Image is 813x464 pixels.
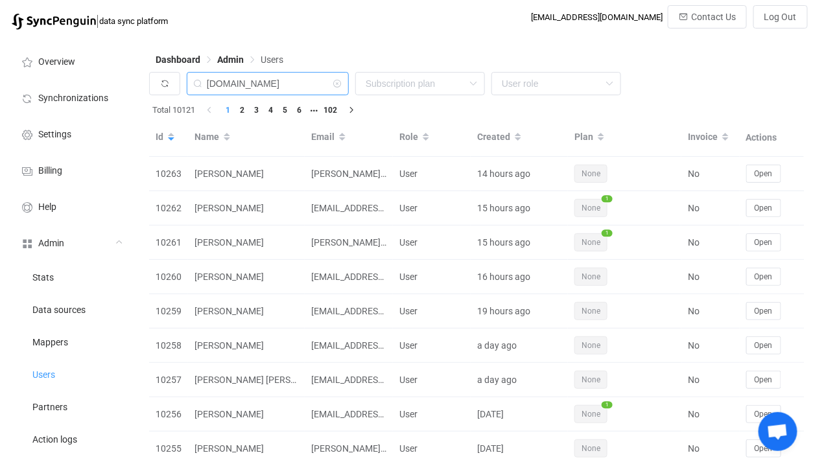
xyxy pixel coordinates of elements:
[188,270,305,284] div: [PERSON_NAME]
[305,407,393,422] div: [EMAIL_ADDRESS][DOMAIN_NAME]
[355,72,485,95] input: Subscription plan
[746,305,781,316] a: Open
[471,407,568,422] div: [DATE]
[471,441,568,456] div: [DATE]
[292,103,307,117] li: 6
[38,238,64,249] span: Admin
[221,103,235,117] li: 1
[746,443,781,453] a: Open
[32,370,55,380] span: Users
[746,340,781,350] a: Open
[681,235,740,250] div: No
[149,441,188,456] div: 10255
[746,374,781,384] a: Open
[471,338,568,353] div: a day ago
[755,203,773,213] span: Open
[574,302,607,320] span: None
[187,72,349,95] input: Search
[250,103,264,117] li: 3
[691,12,736,22] span: Contact Us
[681,407,740,422] div: No
[305,441,393,456] div: [PERSON_NAME][DOMAIN_NAME][EMAIL_ADDRESS][PERSON_NAME][DOMAIN_NAME]
[531,12,663,22] div: [EMAIL_ADDRESS][DOMAIN_NAME]
[681,167,740,181] div: No
[393,201,471,216] div: User
[393,407,471,422] div: User
[746,271,781,281] a: Open
[755,169,773,178] span: Open
[681,126,740,148] div: Invoice
[149,126,188,148] div: Id
[6,423,136,455] a: Action logs
[6,358,136,390] a: Users
[38,93,108,104] span: Synchronizations
[217,54,244,65] span: Admin
[759,412,797,451] a: Open chat
[278,103,292,117] li: 5
[755,341,773,350] span: Open
[188,338,305,353] div: [PERSON_NAME]
[12,12,168,30] a: |data sync platform
[393,338,471,353] div: User
[149,201,188,216] div: 10262
[746,408,781,419] a: Open
[393,235,471,250] div: User
[149,304,188,319] div: 10259
[574,439,607,458] span: None
[235,103,250,117] li: 2
[471,304,568,319] div: 19 hours ago
[681,441,740,456] div: No
[746,202,781,213] a: Open
[32,338,68,348] span: Mappers
[149,373,188,388] div: 10257
[188,201,305,216] div: [PERSON_NAME]
[602,402,613,409] span: 1
[12,14,96,30] img: syncpenguin.svg
[471,201,568,216] div: 15 hours ago
[574,336,607,354] span: None
[38,202,56,213] span: Help
[149,235,188,250] div: 10261
[149,270,188,284] div: 10260
[149,407,188,422] div: 10256
[746,237,781,247] a: Open
[746,371,781,389] button: Open
[188,373,305,388] div: [PERSON_NAME] [PERSON_NAME]
[261,54,283,65] span: Users
[681,201,740,216] div: No
[602,196,613,203] span: 1
[755,444,773,453] span: Open
[96,12,99,30] span: |
[755,272,773,281] span: Open
[99,16,168,26] span: data sync platform
[471,167,568,181] div: 14 hours ago
[32,305,86,316] span: Data sources
[681,373,740,388] div: No
[681,304,740,319] div: No
[753,5,808,29] button: Log Out
[568,126,681,148] div: Plan
[574,371,607,389] span: None
[393,126,471,148] div: Role
[305,304,393,319] div: [EMAIL_ADDRESS][DOMAIN_NAME]
[38,130,71,140] span: Settings
[32,435,77,445] span: Action logs
[149,338,188,353] div: 10258
[755,410,773,419] span: Open
[188,167,305,181] div: [PERSON_NAME]
[681,338,740,353] div: No
[6,390,136,423] a: Partners
[574,233,607,251] span: None
[668,5,747,29] button: Contact Us
[188,407,305,422] div: [PERSON_NAME]
[156,55,283,64] div: Breadcrumb
[188,304,305,319] div: [PERSON_NAME]
[6,261,136,293] a: Stats
[471,270,568,284] div: 16 hours ago
[491,72,621,95] input: User role
[32,402,67,413] span: Partners
[471,373,568,388] div: a day ago
[6,43,136,79] a: Overview
[602,230,613,237] span: 1
[755,307,773,316] span: Open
